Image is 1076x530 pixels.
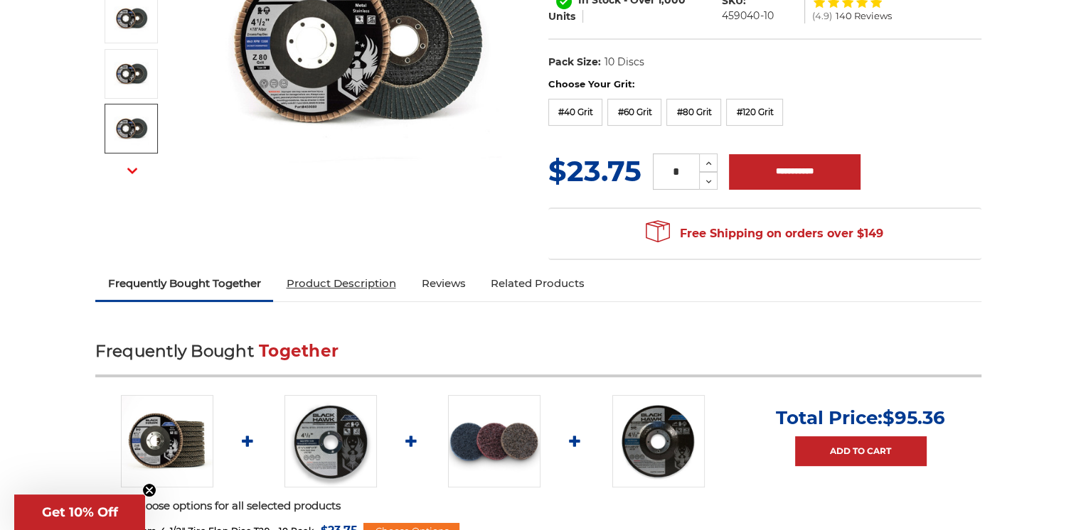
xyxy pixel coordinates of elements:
[548,10,575,23] span: Units
[722,9,773,23] dd: 459040-10
[95,341,254,361] span: Frequently Bought
[121,395,213,487] img: 4.5" Black Hawk Zirconia Flap Disc 10 Pack
[795,436,927,466] a: Add to Cart
[142,483,156,497] button: Close teaser
[95,498,981,514] p: Please choose options for all selected products
[114,111,149,146] img: 80 grit zirc flap disc
[14,494,145,530] div: Get 10% OffClose teaser
[114,56,149,92] img: 60 grit zirc flap disc
[114,1,149,36] img: 40 grit zirc flap disc
[812,11,832,21] span: (4.9)
[604,55,644,70] dd: 10 Discs
[836,11,892,21] span: 140 Reviews
[548,153,641,188] span: $23.75
[95,268,274,299] a: Frequently Bought Together
[42,504,118,520] span: Get 10% Off
[548,55,601,70] dt: Pack Size:
[646,220,883,248] span: Free Shipping on orders over $149
[273,268,408,299] a: Product Description
[776,406,945,429] p: Total Price:
[115,155,149,185] button: Next
[478,268,597,299] a: Related Products
[259,341,339,361] span: Together
[408,268,478,299] a: Reviews
[883,406,945,429] span: $95.36
[548,77,981,92] label: Choose Your Grit:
